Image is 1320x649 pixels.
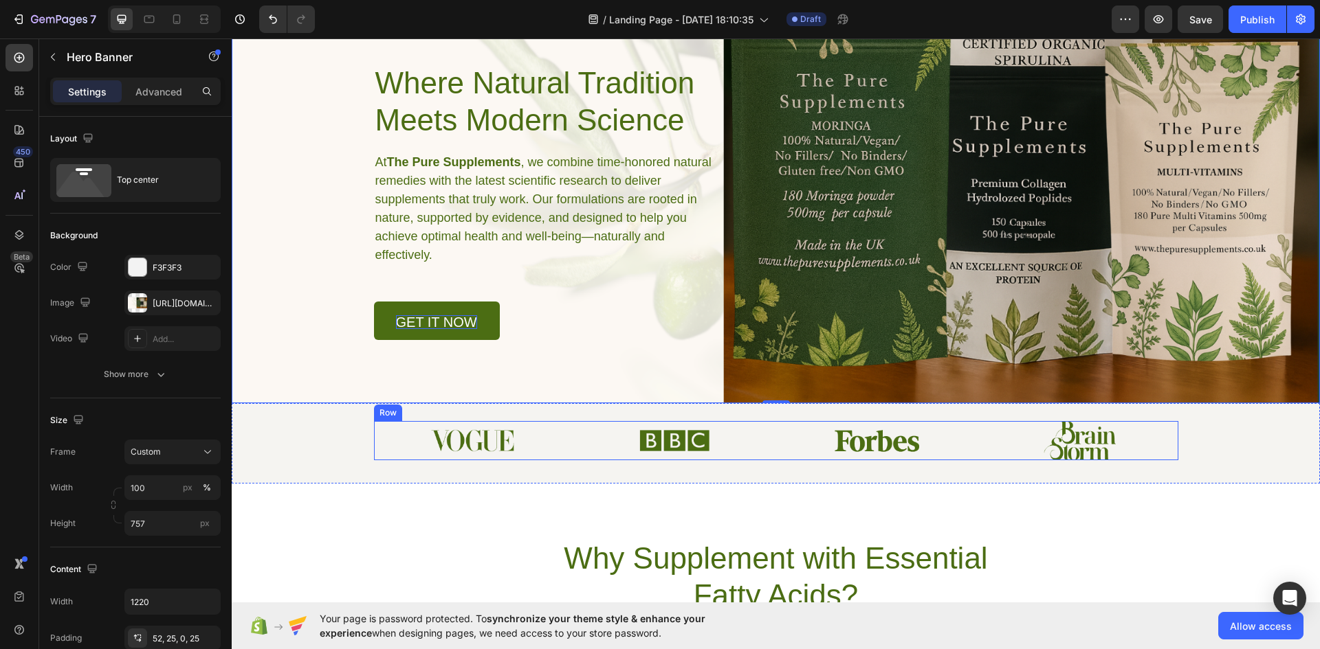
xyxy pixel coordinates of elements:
p: Settings [68,84,107,99]
div: Layout [50,130,96,148]
span: Draft [800,13,821,25]
span: Your page is password protected. To when designing pages, we need access to your store password. [320,611,759,640]
div: [URL][DOMAIN_NAME] [153,297,217,310]
div: Top center [117,164,201,196]
label: Height [50,517,76,530]
span: Save [1189,14,1212,25]
div: % [203,481,211,494]
div: Padding [50,632,82,644]
button: Show more [50,362,221,387]
div: px [183,481,192,494]
div: 52, 25, 0, 25 [153,633,217,645]
img: gempages_581764726669706088-47ba1ed6-50b9-4195-b04f-ae82c45d0d16.png [407,386,478,418]
p: 7 [90,11,96,27]
span: Landing Page - [DATE] 18:10:35 [609,12,753,27]
div: Video [50,330,91,348]
img: gempages_581764726669706088-40ab087f-3616-4c5b-b264-059136eff428.png [599,390,692,415]
p: Hero Banner [67,49,184,65]
button: Allow access [1218,612,1303,639]
button: 7 [5,5,102,33]
div: Size [50,411,87,430]
div: Add... [153,333,217,345]
p: Advanced [135,84,182,99]
div: Open Intercom Messenger [1273,582,1306,615]
div: Color [50,258,91,277]
span: Allow access [1230,619,1292,633]
span: / [603,12,606,27]
div: Publish [1240,12,1275,27]
input: px [124,511,221,536]
span: Custom [131,446,161,458]
div: Image [50,294,93,312]
div: Width [50,595,73,608]
label: Width [50,481,73,494]
iframe: Design area [232,38,1320,602]
label: Frame [50,446,76,458]
div: Content [50,560,100,579]
button: Publish [1229,5,1286,33]
img: gempages_581764726669706088-5f769c1e-2df7-483e-957c-f895a6c449ea.png [812,383,884,422]
input: px% [124,475,221,500]
button: px [199,479,215,496]
div: Beta [10,251,33,262]
div: Undo/Redo [259,5,315,33]
div: F3F3F3 [153,262,217,274]
div: Background [50,229,98,242]
div: 450 [13,146,33,157]
div: Show more [104,367,168,381]
button: % [179,479,196,496]
div: Row [145,368,168,380]
span: synchronize your theme style & enhance your experience [320,613,705,639]
span: px [200,518,210,528]
h2: Why Supplement with Essential Fatty Acids? [298,500,791,577]
button: Save [1178,5,1223,33]
input: Auto [125,589,220,614]
button: Custom [124,440,221,464]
